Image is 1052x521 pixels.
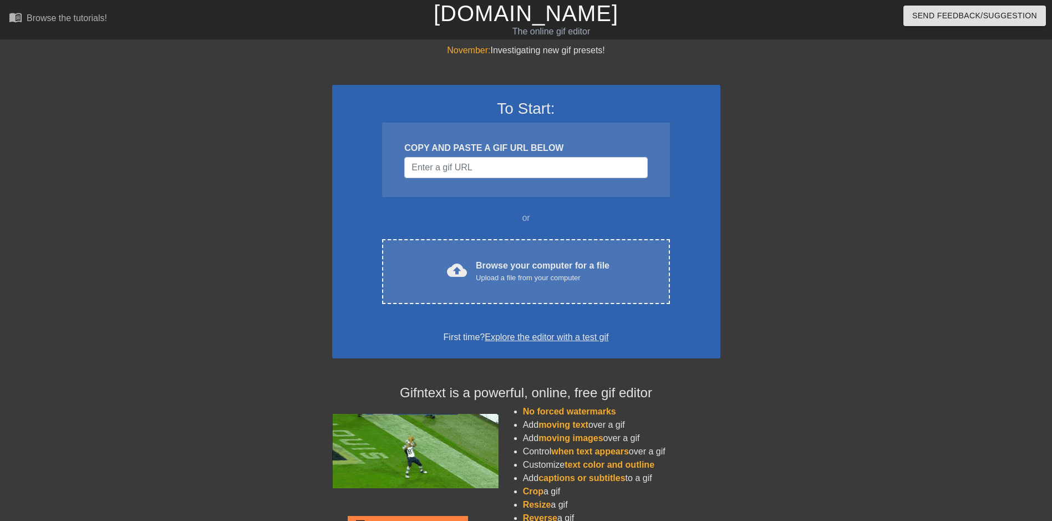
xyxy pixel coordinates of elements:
[434,1,618,26] a: [DOMAIN_NAME]
[523,418,720,432] li: Add over a gif
[447,45,490,55] span: November:
[347,331,706,344] div: First time?
[9,11,107,28] a: Browse the tutorials!
[538,420,588,429] span: moving text
[523,472,720,485] li: Add to a gif
[523,432,720,445] li: Add over a gif
[9,11,22,24] span: menu_book
[523,445,720,458] li: Control over a gif
[404,157,647,178] input: Username
[356,25,746,38] div: The online gif editor
[404,141,647,155] div: COPY AND PASTE A GIF URL BELOW
[476,272,609,284] div: Upload a file from your computer
[476,259,609,284] div: Browse your computer for a file
[523,407,616,416] span: No forced watermarks
[27,13,107,23] div: Browse the tutorials!
[565,460,654,469] span: text color and outline
[538,473,625,483] span: captions or subtitles
[903,6,1046,26] button: Send Feedback/Suggestion
[912,9,1037,23] span: Send Feedback/Suggestion
[347,99,706,118] h3: To Start:
[523,500,551,509] span: Resize
[523,458,720,472] li: Customize
[551,447,629,456] span: when text appears
[361,211,692,225] div: or
[523,487,543,496] span: Crop
[523,485,720,498] li: a gif
[332,385,720,401] h4: Gifntext is a powerful, online, free gif editor
[523,498,720,512] li: a gif
[485,332,608,342] a: Explore the editor with a test gif
[332,44,720,57] div: Investigating new gif presets!
[538,433,603,443] span: moving images
[447,260,467,280] span: cloud_upload
[332,414,499,488] img: football_small.gif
